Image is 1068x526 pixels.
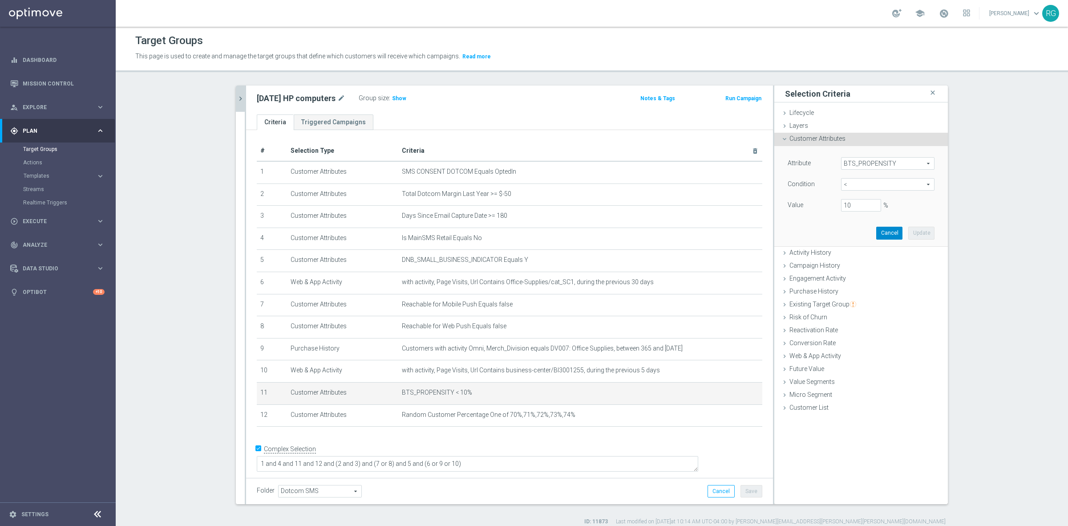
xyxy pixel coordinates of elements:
span: Customer List [789,404,829,411]
span: Existing Target Group [789,301,856,308]
th: # [257,141,287,161]
span: Reachable for Mobile Push Equals false [402,301,513,308]
a: Mission Control [23,72,105,95]
td: 5 [257,250,287,272]
span: Days Since Email Capture Date >= 180 [402,212,507,220]
div: Optibot [10,280,105,304]
a: Settings [21,512,49,517]
span: Campaign History [789,262,840,269]
a: Streams [23,186,93,193]
span: Templates [24,173,87,179]
td: 8 [257,316,287,338]
div: Explore [10,103,96,111]
button: Read more [461,52,492,61]
span: Plan [23,128,96,134]
td: Customer Attributes [287,161,398,183]
label: Value [788,201,803,209]
label: Group size [359,94,389,102]
i: keyboard_arrow_right [96,103,105,111]
span: Random Customer Percentage One of 70%,71%,72%,73%,74% [402,411,575,419]
div: Data Studio keyboard_arrow_right [10,265,105,272]
button: Update [908,227,934,239]
td: 10 [257,360,287,383]
td: Web & App Activity [287,272,398,294]
label: Complex Selection [264,445,316,453]
td: 6 [257,272,287,294]
button: equalizer Dashboard [10,57,105,64]
span: Show [392,95,406,102]
i: gps_fixed [10,127,18,135]
i: play_circle_outline [10,217,18,225]
i: keyboard_arrow_right [96,241,105,249]
div: Analyze [10,241,96,249]
div: Mission Control [10,72,105,95]
a: Optibot [23,280,93,304]
a: Criteria [257,114,294,130]
span: Value Segments [789,378,835,385]
div: Data Studio [10,265,96,273]
span: Data Studio [23,266,96,271]
i: close [928,87,937,99]
span: Explore [23,105,96,110]
label: Folder [257,487,275,494]
button: play_circle_outline Execute keyboard_arrow_right [10,218,105,225]
i: mode_edit [337,93,345,104]
td: 2 [257,183,287,206]
h2: [DATE] HP computers [257,93,336,104]
td: Customer Attributes [287,404,398,427]
td: Customer Attributes [287,294,398,316]
label: % [883,201,892,209]
div: lightbulb Optibot +10 [10,289,105,296]
td: Purchase History [287,338,398,360]
i: settings [9,510,17,518]
span: SMS CONSENT DOTCOM Equals OptedIn [402,168,516,175]
td: Customer Attributes [287,382,398,404]
button: Cancel [708,485,735,497]
span: Risk of Churn [789,314,827,321]
i: chevron_right [236,94,245,103]
button: Mission Control [10,80,105,87]
span: Web & App Activity [789,352,841,359]
td: Web & App Activity [287,360,398,383]
span: Total Dotcom Margin Last Year >= $-50 [402,190,511,198]
lable: Attribute [788,159,811,167]
span: Execute [23,219,96,224]
span: DNB_SMALL_BUSINESS_INDICATOR Equals Y [402,256,528,264]
button: Templates keyboard_arrow_right [23,172,105,179]
lable: Condition [788,180,815,188]
td: 12 [257,404,287,427]
span: BTS_PROPENSITY < 10% [402,389,472,396]
span: Customers with activity Omni, Merch_Division equals DV007: Office Supplies, between 365 and [DATE] [402,345,683,352]
div: Target Groups [23,143,115,156]
td: 4 [257,228,287,250]
td: 7 [257,294,287,316]
i: track_changes [10,241,18,249]
td: 9 [257,338,287,360]
span: Engagement Activity [789,275,846,282]
label: : [389,94,390,102]
td: Customer Attributes [287,316,398,338]
span: Activity History [789,249,831,256]
div: Execute [10,217,96,225]
h1: Target Groups [135,34,203,47]
button: track_changes Analyze keyboard_arrow_right [10,241,105,249]
button: chevron_right [236,86,245,112]
label: Last modified on [DATE] at 10:14 AM UTC-04:00 by [PERSON_NAME][EMAIL_ADDRESS][PERSON_NAME][PERSON... [616,518,946,526]
td: 1 [257,161,287,183]
div: Realtime Triggers [23,196,115,209]
div: Plan [10,127,96,135]
a: Realtime Triggers [23,199,93,206]
span: Reachable for Web Push Equals false [402,322,506,330]
div: Templates [23,169,115,183]
span: Layers [789,122,808,129]
i: delete_forever [752,147,759,155]
span: Reactivation Rate [789,326,838,334]
span: Criteria [402,147,425,154]
span: Future Value [789,365,824,372]
td: Customer Attributes [287,183,398,206]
